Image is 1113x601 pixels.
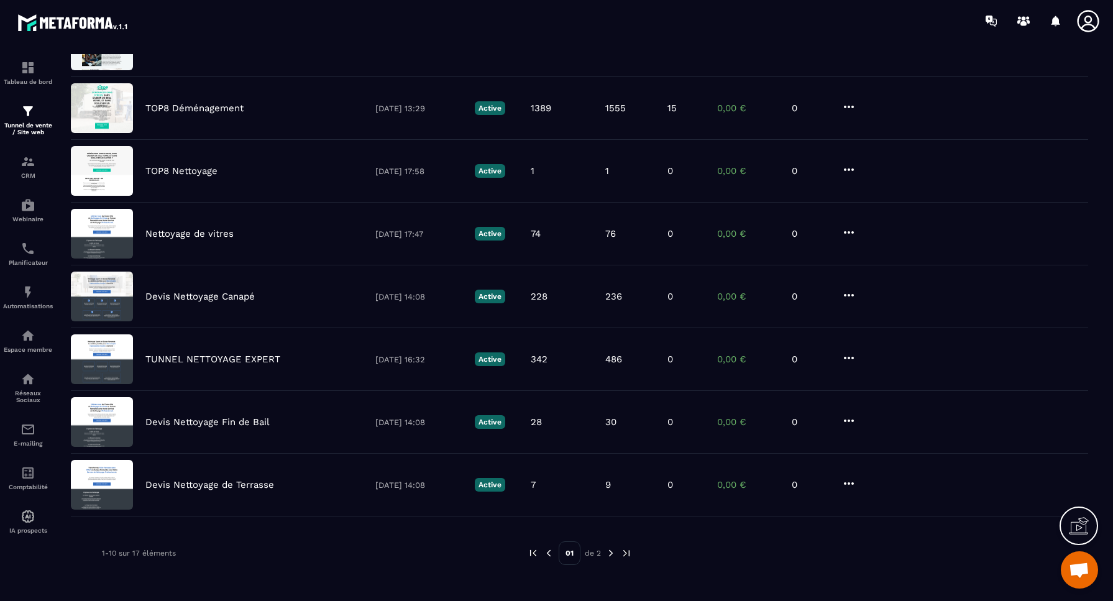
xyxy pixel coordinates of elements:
p: [DATE] 17:58 [375,167,462,176]
p: Devis Nettoyage Canapé [145,291,255,302]
p: 0 [667,228,673,239]
p: 0 [792,354,829,365]
p: 1 [605,165,609,177]
p: [DATE] 17:47 [375,229,462,239]
p: Active [475,101,505,115]
p: 15 [667,103,677,114]
a: formationformationTableau de bord [3,51,53,94]
p: 0,00 € [717,354,779,365]
p: 342 [531,354,547,365]
img: social-network [21,372,35,387]
img: formation [21,154,35,169]
img: next [621,548,632,559]
p: Active [475,227,505,241]
p: 0,00 € [717,291,779,302]
p: Automatisations [3,303,53,310]
p: 1 [531,165,534,177]
p: Comptabilité [3,484,53,490]
p: 1-10 sur 17 éléments [102,549,176,557]
p: Devis Nettoyage de Terrasse [145,479,274,490]
p: [DATE] 14:08 [375,480,462,490]
p: 1555 [605,103,626,114]
p: Tableau de bord [3,78,53,85]
p: 0 [792,103,829,114]
p: 76 [605,228,616,239]
p: 0 [792,228,829,239]
p: de 2 [585,548,601,558]
p: Planificateur [3,259,53,266]
img: image [71,83,133,133]
p: 0 [792,479,829,490]
p: 0,00 € [717,479,779,490]
a: automationsautomationsAutomatisations [3,275,53,319]
a: emailemailE-mailing [3,413,53,456]
p: 9 [605,479,611,490]
p: Active [475,290,505,303]
p: Active [475,352,505,366]
p: 0 [667,354,673,365]
p: Webinaire [3,216,53,223]
p: Active [475,164,505,178]
img: logo [17,11,129,34]
a: social-networksocial-networkRéseaux Sociaux [3,362,53,413]
p: [DATE] 16:32 [375,355,462,364]
p: 486 [605,354,622,365]
p: TOP8 Déménagement [145,103,244,114]
img: scheduler [21,241,35,256]
p: 74 [531,228,541,239]
img: automations [21,198,35,213]
img: image [71,397,133,447]
p: Tunnel de vente / Site web [3,122,53,135]
p: Devis Nettoyage Fin de Bail [145,416,270,428]
p: E-mailing [3,440,53,447]
img: formation [21,104,35,119]
p: IA prospects [3,527,53,534]
p: 30 [605,416,616,428]
p: 1389 [531,103,551,114]
img: automations [21,328,35,343]
a: automationsautomationsEspace membre [3,319,53,362]
img: image [71,209,133,259]
img: email [21,422,35,437]
p: 236 [605,291,622,302]
p: Espace membre [3,346,53,353]
p: 0 [792,165,829,177]
p: Active [475,478,505,492]
p: TUNNEL NETTOYAGE EXPERT [145,354,280,365]
img: automations [21,509,35,524]
img: prev [528,548,539,559]
img: automations [21,285,35,300]
p: 0 [667,416,673,428]
p: [DATE] 14:08 [375,418,462,427]
p: TOP8 Nettoyage [145,165,218,177]
p: 0 [792,416,829,428]
a: formationformationCRM [3,145,53,188]
p: 7 [531,479,536,490]
p: Active [475,415,505,429]
p: Nettoyage de vitres [145,228,234,239]
img: image [71,460,133,510]
p: 228 [531,291,547,302]
a: schedulerschedulerPlanificateur [3,232,53,275]
img: image [71,146,133,196]
p: 01 [559,541,580,565]
p: 0 [667,479,673,490]
p: 0,00 € [717,165,779,177]
img: prev [543,548,554,559]
p: 0 [667,165,673,177]
img: accountant [21,466,35,480]
img: image [71,272,133,321]
img: next [605,548,616,559]
p: 0,00 € [717,103,779,114]
a: automationsautomationsWebinaire [3,188,53,232]
a: formationformationTunnel de vente / Site web [3,94,53,145]
img: image [71,334,133,384]
img: formation [21,60,35,75]
p: 28 [531,416,542,428]
p: CRM [3,172,53,179]
p: 0 [792,291,829,302]
p: [DATE] 13:29 [375,104,462,113]
p: 0 [667,291,673,302]
a: Ouvrir le chat [1061,551,1098,589]
p: 0,00 € [717,228,779,239]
